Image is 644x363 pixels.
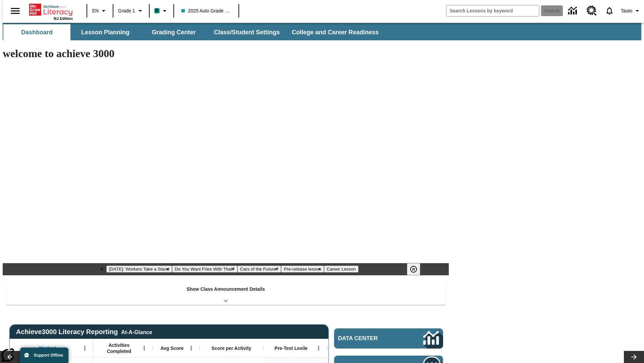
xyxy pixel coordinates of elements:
[237,266,281,273] button: Slide 3 Cars of the Future?
[5,1,25,21] button: Open side menu
[275,345,308,351] span: Pre-Test Lexile
[624,351,644,363] button: Lesson carousel, Next
[34,353,63,358] span: Support Offline
[139,343,149,353] button: Open Menu
[3,24,385,40] div: SubNavbar
[29,2,73,21] div: Home
[324,266,359,273] button: Slide 5 Career Lesson
[601,2,618,19] a: Notifications
[564,2,583,20] a: Data Center
[6,282,445,305] div: Show Class Announcement Details
[186,343,196,353] button: Open Menu
[118,7,135,14] span: Grade 1
[20,348,68,363] button: Support Offline
[281,266,324,273] button: Slide 4 Pre-release lesson
[89,5,111,17] button: Language: EN, Select a language
[621,7,632,14] span: Tauto
[121,328,152,335] div: At-A-Glance
[3,24,70,40] button: Dashboard
[16,328,152,336] span: Achieve3000 Literacy Reporting
[80,343,90,353] button: Open Menu
[186,286,265,293] p: Show Class Announcement Details
[97,342,141,354] span: Activities Completed
[3,47,449,60] h1: welcome to achieve 3000
[3,5,98,11] body: Maximum 600 characters Press Escape to exit toolbar Press Alt + F10 to reach toolbar
[152,5,171,17] button: Boost Class color is teal. Change class color
[407,263,427,275] div: Pause
[140,24,207,40] button: Grading Center
[338,335,401,342] span: Data Center
[172,266,237,273] button: Slide 2 Do You Want Fries With That?
[160,345,183,351] span: Avg Score
[407,263,420,275] button: Pause
[3,23,641,40] div: SubNavbar
[446,5,539,16] input: search field
[72,24,139,40] button: Lesson Planning
[39,345,56,351] span: Student
[212,345,252,351] span: Score per Activity
[286,24,384,40] button: College and Career Readiness
[583,2,601,20] a: Resource Center, Will open in new tab
[334,328,443,349] a: Data Center
[29,3,73,16] a: Home
[314,343,324,353] button: Open Menu
[92,7,99,14] span: EN
[209,24,285,40] button: Class/Student Settings
[106,266,172,273] button: Slide 1 Labor Day: Workers Take a Stand
[618,5,644,17] button: Profile/Settings
[155,6,159,15] span: B
[181,7,231,14] span: 2025 Auto Grade 1 A
[115,5,147,17] button: Grade: Grade 1, Select a grade
[54,16,73,21] span: NJ Edition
